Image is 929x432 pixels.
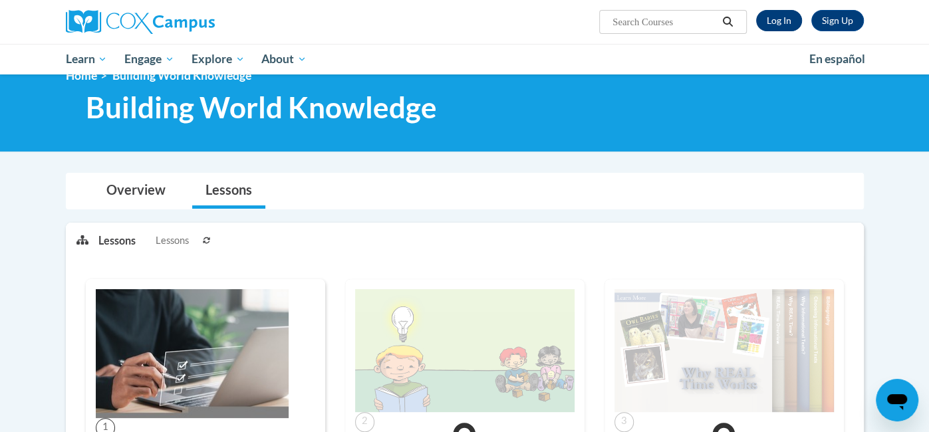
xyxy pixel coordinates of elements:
[112,68,251,82] span: Building World Knowledge
[124,51,174,67] span: Engage
[614,412,634,431] span: 3
[66,10,319,34] a: Cox Campus
[261,51,307,67] span: About
[57,44,116,74] a: Learn
[809,52,865,66] span: En español
[355,412,374,431] span: 2
[192,51,245,67] span: Explore
[192,173,265,209] a: Lessons
[96,289,289,418] img: Course Image
[718,14,737,30] button: Search
[876,379,918,421] iframe: Button to launch messaging window
[98,233,136,248] p: Lessons
[756,10,802,31] a: Log In
[65,51,107,67] span: Learn
[93,173,179,209] a: Overview
[86,90,437,125] span: Building World Knowledge
[801,45,874,73] a: En español
[66,68,97,82] a: Home
[253,44,315,74] a: About
[811,10,864,31] a: Register
[156,233,189,248] span: Lessons
[611,14,718,30] input: Search Courses
[183,44,253,74] a: Explore
[66,10,215,34] img: Cox Campus
[116,44,183,74] a: Engage
[46,44,884,74] div: Main menu
[355,289,575,413] img: Course Image
[614,289,834,413] img: Course Image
